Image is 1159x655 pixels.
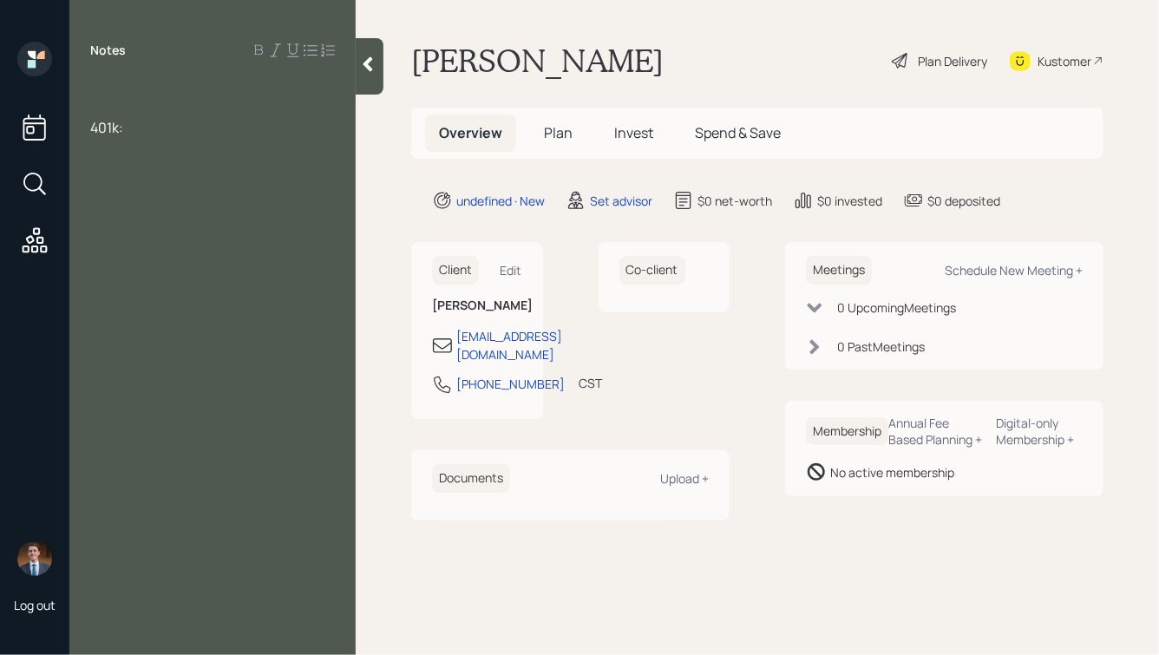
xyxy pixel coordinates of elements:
[90,42,126,59] label: Notes
[837,337,925,356] div: 0 Past Meeting s
[579,374,602,392] div: CST
[456,327,562,364] div: [EMAIL_ADDRESS][DOMAIN_NAME]
[411,42,664,80] h1: [PERSON_NAME]
[918,52,987,70] div: Plan Delivery
[945,262,1083,278] div: Schedule New Meeting +
[432,298,522,313] h6: [PERSON_NAME]
[697,192,772,210] div: $0 net-worth
[837,298,956,317] div: 0 Upcoming Meeting s
[1038,52,1091,70] div: Kustomer
[817,192,882,210] div: $0 invested
[432,464,510,493] h6: Documents
[456,375,565,393] div: [PHONE_NUMBER]
[888,415,983,448] div: Annual Fee Based Planning +
[432,256,479,285] h6: Client
[614,123,653,142] span: Invest
[619,256,685,285] h6: Co-client
[806,256,872,285] h6: Meetings
[590,192,652,210] div: Set advisor
[456,192,545,210] div: undefined · New
[660,470,709,487] div: Upload +
[997,415,1083,448] div: Digital-only Membership +
[14,597,56,613] div: Log out
[927,192,1000,210] div: $0 deposited
[17,541,52,576] img: hunter_neumayer.jpg
[439,123,502,142] span: Overview
[501,262,522,278] div: Edit
[695,123,781,142] span: Spend & Save
[806,417,888,446] h6: Membership
[90,118,123,137] span: 401k:
[544,123,573,142] span: Plan
[830,463,954,481] div: No active membership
